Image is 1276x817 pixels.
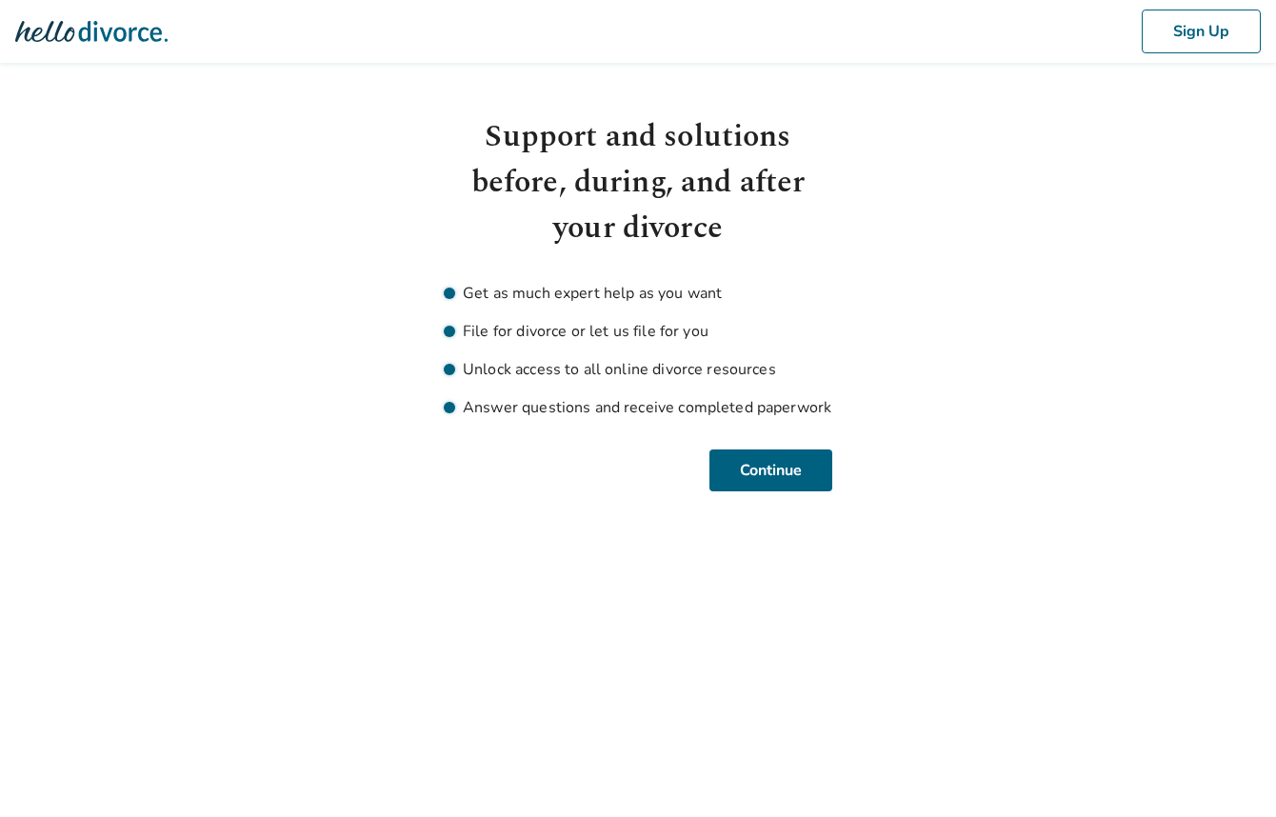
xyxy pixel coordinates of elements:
li: Answer questions and receive completed paperwork [444,396,832,419]
li: Get as much expert help as you want [444,282,832,305]
img: Hello Divorce Logo [15,12,168,50]
button: Sign Up [1142,10,1261,53]
li: Unlock access to all online divorce resources [444,358,832,381]
button: Continue [709,449,832,491]
li: File for divorce or let us file for you [444,320,832,343]
h1: Support and solutions before, during, and after your divorce [444,114,832,251]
